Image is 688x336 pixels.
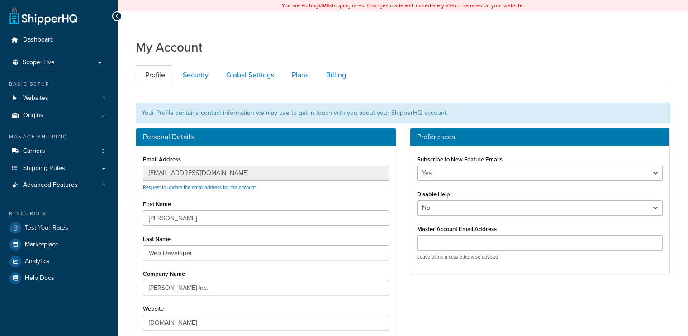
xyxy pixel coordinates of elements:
[9,7,77,25] a: ShipperHQ Home
[103,181,105,189] span: 1
[7,270,111,286] a: Help Docs
[7,143,111,160] a: Carriers 3
[317,65,353,85] a: Billing
[143,133,389,141] h3: Personal Details
[23,95,48,102] span: Websites
[23,165,65,172] span: Shipping Rules
[417,156,503,163] label: Subscribe to New Feature Emails
[23,147,45,155] span: Carriers
[318,1,329,9] b: LIVE
[7,177,111,194] a: Advanced Features 1
[7,90,111,107] li: Websites
[7,143,111,160] li: Carriers
[417,226,497,232] label: Master Account Email Address
[143,201,171,208] label: First Name
[23,59,55,66] span: Scope: Live
[417,254,663,260] p: Leave blank unless otherwise advised
[143,270,185,277] label: Company Name
[102,147,105,155] span: 3
[143,305,164,312] label: Website
[7,133,111,141] div: Manage Shipping
[7,220,111,236] a: Test Your Rates
[7,237,111,253] a: Marketplace
[143,236,171,242] label: Last Name
[136,65,172,85] a: Profile
[7,210,111,218] div: Resources
[143,184,256,191] a: Request to update the email address for this account
[25,274,54,282] span: Help Docs
[7,107,111,124] li: Origins
[23,181,78,189] span: Advanced Features
[136,38,203,56] h1: My Account
[7,253,111,270] a: Analytics
[143,156,181,163] label: Email Address
[7,177,111,194] li: Advanced Features
[136,103,670,123] div: Your Profile contains contact information we may use to get in touch with you about your ShipperH...
[23,112,43,119] span: Origins
[23,36,54,44] span: Dashboard
[25,258,50,265] span: Analytics
[282,65,316,85] a: Plans
[25,224,68,232] span: Test Your Rates
[102,112,105,119] span: 2
[217,65,281,85] a: Global Settings
[7,90,111,107] a: Websites 1
[7,107,111,124] a: Origins 2
[417,191,450,198] label: Disable Help
[7,80,111,88] div: Basic Setup
[7,160,111,177] a: Shipping Rules
[25,241,59,249] span: Marketplace
[7,32,111,48] a: Dashboard
[103,95,105,102] span: 1
[417,133,663,141] h3: Preferences
[173,65,216,85] a: Security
